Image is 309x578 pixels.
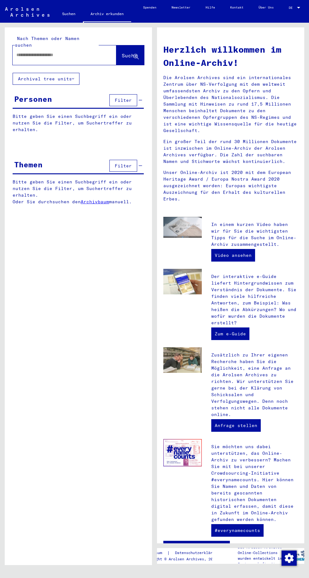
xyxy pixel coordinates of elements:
button: Archival tree units [13,73,79,85]
p: Sie möchten uns dabei unterstützen, das Online-Archiv zu verbessern? Machen Sie mit bei unserer C... [211,443,298,523]
p: Die Arolsen Archives sind ein internationales Zentrum über NS-Verfolgung mit dem weltweit umfasse... [163,74,298,134]
div: Themen [14,159,43,170]
p: Bitte geben Sie einen Suchbegriff ein oder nutzen Sie die Filter, um Suchertreffer zu erhalten. [13,113,144,133]
p: In einem kurzen Video haben wir für Sie die wichtigsten Tipps für die Suche im Online-Archiv zusa... [211,221,298,248]
span: Filter [115,163,132,169]
a: #everynamecounts [211,524,264,537]
p: Unser Online-Archiv ist 2020 mit dem European Heritage Award / Europa Nostra Award 2020 ausgezeic... [163,169,298,202]
a: Datenschutzerklärung [170,550,227,556]
p: Die Arolsen Archives Online-Collections [238,544,286,556]
img: enc.jpg [163,439,202,466]
p: wurden entwickelt in Partnerschaft mit [238,556,286,567]
p: Ein großer Teil der rund 30 Millionen Dokumente ist inzwischen im Online-Archiv der Arolsen Archi... [163,138,298,165]
img: eguide.jpg [163,269,202,295]
div: Personen [14,93,52,105]
a: Anfrage stellen [211,419,261,432]
div: | [142,550,227,556]
span: Suche [122,52,137,59]
a: Video ansehen [211,249,255,262]
p: Bitte geben Sie einen Suchbegriff ein oder nutzen Sie die Filter, um Suchertreffer zu erhalten. O... [13,179,144,205]
p: Copyright © Arolsen Archives, 2021 [142,556,227,562]
img: video.jpg [163,217,202,238]
a: Zum e-Guide [211,327,249,340]
img: inquiries.jpg [163,347,202,373]
img: Arolsen_neg.svg [5,7,50,17]
img: Zustimmung ändern [282,551,297,566]
mat-label: Nach Themen oder Namen suchen [15,36,79,48]
button: Filter [109,160,137,172]
div: Zustimmung ändern [281,550,296,565]
a: Suchen [55,6,83,21]
a: Archiv erkunden [83,6,131,23]
p: Der interaktive e-Guide liefert Hintergrundwissen zum Verständnis der Dokumente. Sie finden viele... [211,273,298,326]
button: Suche [116,45,144,65]
a: Archivbaum [81,199,109,205]
span: DE [289,6,296,9]
span: Filter [115,97,132,103]
a: UNESCO-Website öffnen [163,541,230,553]
p: Zusätzlich zu Ihrer eigenen Recherche haben Sie die Möglichkeit, eine Anfrage an die Arolsen Arch... [211,352,298,418]
button: Filter [109,94,137,106]
h1: Herzlich willkommen im Online-Archiv! [163,43,298,69]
